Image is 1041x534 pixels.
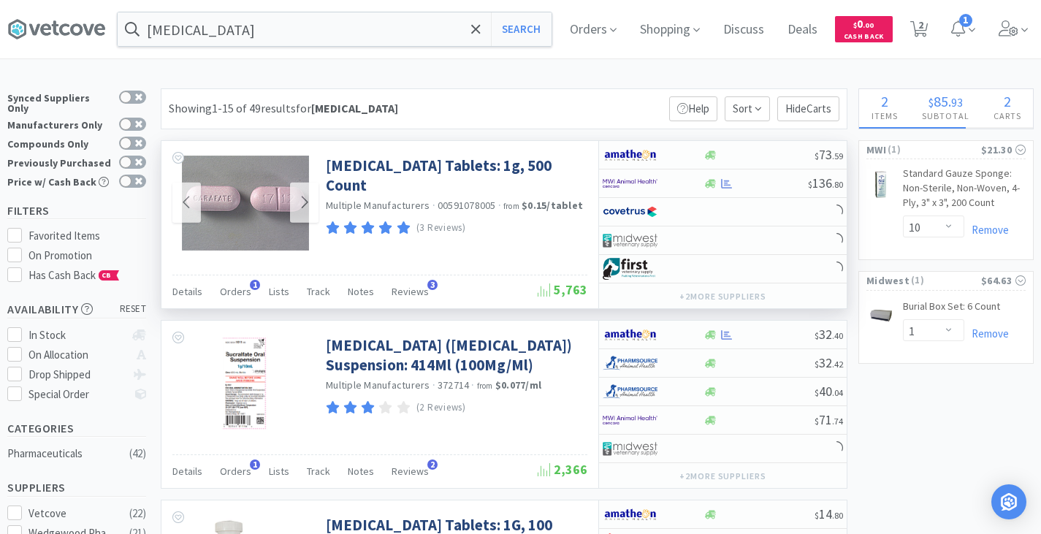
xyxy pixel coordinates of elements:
span: 32 [815,354,843,371]
span: $ [853,20,857,30]
span: $ [815,330,819,341]
span: Orders [220,465,251,478]
span: 2,366 [538,461,587,478]
input: Search by item, sku, manufacturer, ingredient, size... [118,12,552,46]
span: 73 [815,146,843,163]
a: Standard Gauze Sponge: Non-Sterile, Non-Woven, 4-Ply, 3" x 3", 200 Count [903,167,1026,215]
img: 3331a67d23dc422aa21b1ec98afbf632_11.png [603,144,657,166]
div: Synced Suppliers Only [7,91,112,113]
span: 0 [853,17,874,31]
span: 32 [815,326,843,343]
img: 7915dbd3f8974342a4dc3feb8efc1740_58.png [603,381,657,403]
img: 9a25efab6d7c4fc79b1c2ea59054c17a_430694.jpeg [866,301,896,330]
span: CB [99,271,114,280]
div: On Allocation [28,346,126,364]
span: ( 1 ) [886,142,981,157]
span: . 40 [832,330,843,341]
span: 00591078005 [438,199,496,212]
a: [MEDICAL_DATA] ([MEDICAL_DATA]) Suspension: 414Ml (100Mg/Ml) [326,335,584,375]
span: 14 [815,506,843,522]
a: $0.00Cash Back [835,9,893,49]
span: reset [120,302,147,317]
button: +2more suppliers [672,286,774,307]
div: On Promotion [28,247,147,264]
span: 5,763 [538,281,587,298]
h4: Subtotal [910,109,981,123]
h4: Carts [981,109,1033,123]
span: Track [307,465,330,478]
div: ( 42 ) [129,445,146,462]
div: Pharmaceuticals [7,445,126,462]
div: Open Intercom Messenger [991,484,1026,519]
span: . 42 [832,359,843,370]
span: $ [815,510,819,521]
p: (3 Reviews) [416,221,466,236]
div: Special Order [28,386,126,403]
div: $21.30 [981,142,1026,158]
span: Reviews [392,285,429,298]
img: 7915dbd3f8974342a4dc3feb8efc1740_58.png [603,352,657,374]
img: 3331a67d23dc422aa21b1ec98afbf632_11.png [603,324,657,346]
span: from [477,381,493,391]
span: 1 [250,280,260,290]
span: Details [172,285,202,298]
div: Favorited Items [28,227,147,245]
a: Burial Box Set: 6 Count [903,300,1000,320]
span: $ [815,359,819,370]
strong: $0.077 / ml [495,378,541,392]
span: . 80 [832,179,843,190]
div: ( 22 ) [129,505,146,522]
span: Lists [269,285,289,298]
a: 2 [904,25,934,38]
img: 4dd14cff54a648ac9e977f0c5da9bc2e_5.png [603,229,657,251]
span: 1 [959,14,972,27]
span: 2 [427,459,438,470]
span: ( 1 ) [910,273,981,288]
span: Cash Back [844,33,884,42]
span: . 80 [832,510,843,521]
img: 67d67680309e4a0bb49a5ff0391dcc42_6.png [603,258,657,280]
span: for [296,101,398,115]
div: In Stock [28,327,126,344]
div: Compounds Only [7,137,112,149]
h4: Items [859,109,910,123]
span: MWI [866,142,886,158]
img: 77fca1acd8b6420a9015268ca798ef17_1.png [603,201,657,223]
p: (2 Reviews) [416,400,466,416]
div: Vetcove [28,505,119,522]
span: . 04 [832,387,843,398]
span: Notes [348,285,374,298]
button: +2more suppliers [672,466,774,487]
span: 93 [951,95,963,110]
a: Remove [964,223,1009,237]
span: Has Cash Back [28,268,120,282]
img: 4723580401ac452b910543ee62d8b49e_228411.png [182,156,309,251]
strong: $0.15 / tablet [522,199,583,212]
div: . [910,94,981,109]
span: Lists [269,465,289,478]
span: 40 [815,383,843,400]
span: $ [815,416,819,427]
span: $ [808,179,812,190]
div: Drop Shipped [28,366,126,384]
div: Price w/ Cash Back [7,175,112,187]
span: Track [307,285,330,298]
span: Notes [348,465,374,478]
span: · [471,378,474,392]
span: $ [815,150,819,161]
span: 85 [934,92,948,110]
div: Previously Purchased [7,156,112,168]
span: 136 [808,175,843,191]
p: Hide Carts [777,96,839,121]
div: Manufacturers Only [7,118,112,130]
a: Deals [782,23,823,37]
span: from [503,201,519,211]
img: 8a85b6646e4c47e6aa473b7b9a25c424_379222.png [223,335,267,430]
span: · [432,199,435,212]
span: 71 [815,411,843,428]
a: [MEDICAL_DATA] Tablets: 1g, 500 Count [326,156,584,196]
span: 1 [250,459,260,470]
div: $64.63 [981,272,1026,289]
span: Sort [725,96,770,121]
span: . 00 [863,20,874,30]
